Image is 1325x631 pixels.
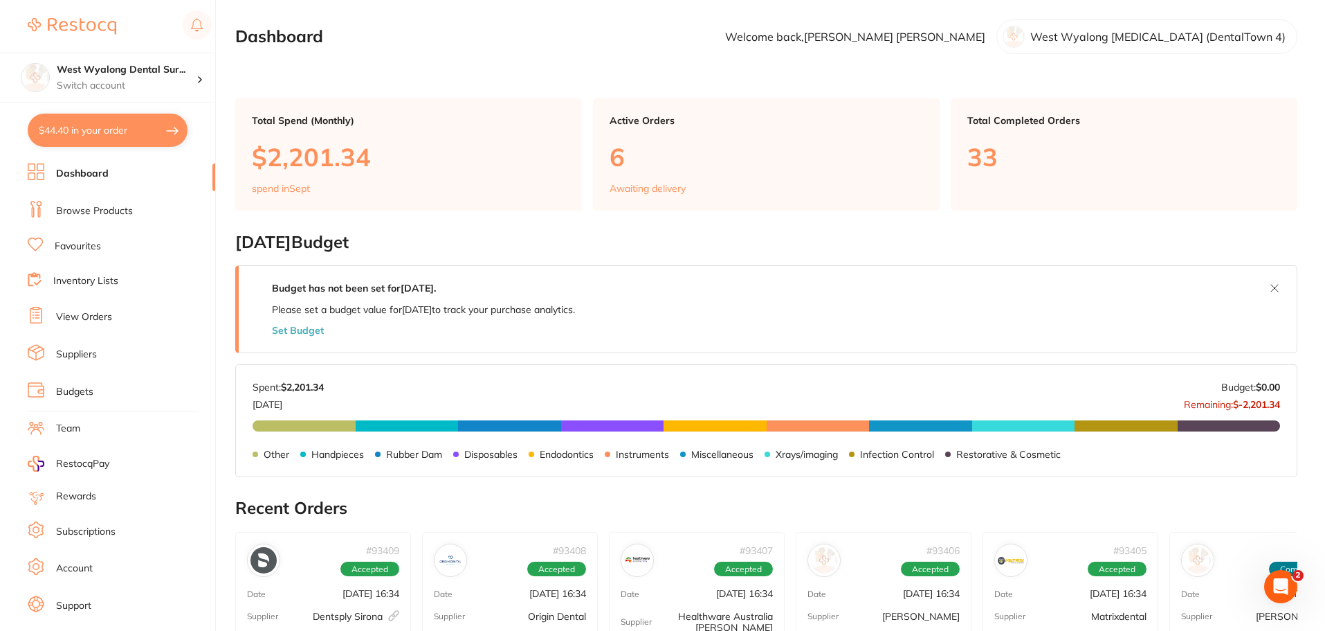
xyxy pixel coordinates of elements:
[691,448,753,459] p: Miscellaneous
[56,490,96,504] a: Rewards
[1264,570,1297,603] iframe: Intercom live chat
[882,610,960,621] p: [PERSON_NAME]
[527,561,586,576] span: Accepted
[57,63,197,77] h4: West Wyalong Dental Surgery (DentalTown 4)
[247,611,278,621] p: Supplier
[1185,547,1211,574] img: Henry Schein Halas
[366,544,399,556] p: # 93409
[434,589,453,598] p: Date
[437,547,464,574] img: Origin Dental
[464,448,518,459] p: Disposables
[56,599,91,613] a: Support
[28,456,44,472] img: RestocqPay
[28,10,116,42] a: Restocq Logo
[272,325,324,336] button: Set Budget
[252,115,565,126] p: Total Spend (Monthly)
[56,348,97,362] a: Suppliers
[860,448,934,459] p: Infection Control
[272,304,575,315] p: Please set a budget value for [DATE] to track your purchase analytics.
[28,114,188,147] button: $44.40 in your order
[553,544,586,556] p: # 93408
[1184,393,1280,409] p: Remaining:
[252,143,565,171] p: $2,201.34
[725,30,985,43] p: Welcome back, [PERSON_NAME] [PERSON_NAME]
[56,310,112,324] a: View Orders
[56,167,109,181] a: Dashboard
[272,282,436,294] strong: Budget has not been set for [DATE] .
[1256,381,1280,393] strong: $0.00
[386,448,442,459] p: Rubber Dam
[56,562,93,576] a: Account
[994,611,1025,621] p: Supplier
[253,382,324,393] p: Spent:
[610,143,923,171] p: 6
[57,79,197,93] p: Switch account
[994,589,1013,598] p: Date
[1091,610,1146,621] p: Matrixdental
[56,204,133,218] a: Browse Products
[250,547,277,574] img: Dentsply Sirona
[901,561,960,576] span: Accepted
[1090,588,1146,599] p: [DATE] 16:34
[235,27,323,46] h2: Dashboard
[624,547,650,574] img: Healthware Australia Ridley
[235,98,582,211] a: Total Spend (Monthly)$2,201.34spend inSept
[281,381,324,393] strong: $2,201.34
[340,561,399,576] span: Accepted
[610,183,686,194] p: Awaiting delivery
[593,98,940,211] a: Active Orders6Awaiting delivery
[56,385,93,399] a: Budgets
[776,448,838,459] p: Xrays/imaging
[621,616,652,626] p: Supplier
[53,274,118,288] a: Inventory Lists
[1181,611,1212,621] p: Supplier
[247,589,266,598] p: Date
[264,448,289,459] p: Other
[1113,544,1146,556] p: # 93405
[1292,570,1304,581] span: 2
[1088,561,1146,576] span: Accepted
[610,115,923,126] p: Active Orders
[28,456,109,472] a: RestocqPay
[56,525,116,539] a: Subscriptions
[926,544,960,556] p: # 93406
[1233,398,1280,410] strong: $-2,201.34
[998,547,1024,574] img: Matrixdental
[716,588,773,599] p: [DATE] 16:34
[540,448,594,459] p: Endodontics
[55,240,101,254] a: Favourites
[56,422,80,436] a: Team
[342,588,399,599] p: [DATE] 16:34
[956,448,1061,459] p: Restorative & Cosmetic
[967,115,1281,126] p: Total Completed Orders
[434,611,465,621] p: Supplier
[253,393,324,409] p: [DATE]
[311,448,364,459] p: Handpieces
[252,183,310,194] p: spend in Sept
[528,610,586,621] p: Origin Dental
[740,544,773,556] p: # 93407
[21,64,49,91] img: West Wyalong Dental Surgery (DentalTown 4)
[967,143,1281,171] p: 33
[235,233,1297,252] h2: [DATE] Budget
[1221,382,1280,393] p: Budget:
[1030,30,1286,43] p: West Wyalong [MEDICAL_DATA] (DentalTown 4)
[621,589,639,598] p: Date
[807,589,826,598] p: Date
[313,610,399,621] p: Dentsply Sirona
[235,499,1297,518] h2: Recent Orders
[903,588,960,599] p: [DATE] 16:34
[807,611,839,621] p: Supplier
[951,98,1297,211] a: Total Completed Orders33
[616,448,669,459] p: Instruments
[811,547,837,574] img: Adam Dental
[714,561,773,576] span: Accepted
[529,588,586,599] p: [DATE] 16:34
[56,457,109,471] span: RestocqPay
[28,18,116,35] img: Restocq Logo
[1181,589,1200,598] p: Date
